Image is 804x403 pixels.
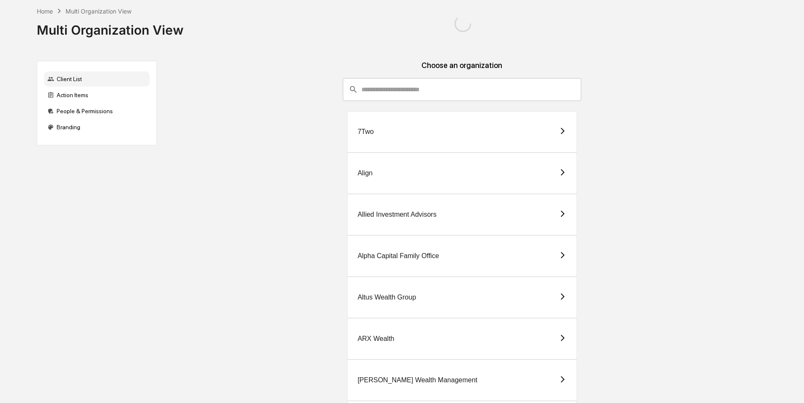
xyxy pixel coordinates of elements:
div: Action Items [44,87,150,103]
div: Home [37,8,53,15]
div: People & Permissions [44,103,150,119]
div: Allied Investment Advisors [358,211,437,218]
div: Alpha Capital Family Office [358,252,439,260]
div: [PERSON_NAME] Wealth Management [358,376,477,384]
div: Align [358,169,373,177]
div: Branding [44,120,150,135]
div: 7Two [358,128,374,136]
div: Client List [44,71,150,87]
div: Multi Organization View [37,16,183,38]
div: ARX Wealth [358,335,394,343]
div: Altus Wealth Group [358,294,416,301]
div: Choose an organization [164,61,760,78]
div: Multi Organization View [66,8,131,15]
div: consultant-dashboard__filter-organizations-search-bar [343,78,582,101]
